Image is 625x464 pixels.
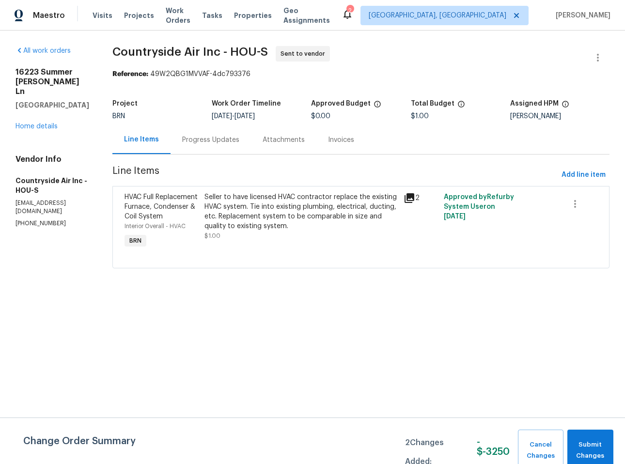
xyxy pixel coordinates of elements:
span: $1.00 [411,113,429,120]
div: Attachments [263,135,305,145]
div: 49W2QBG1MVVAF-4dc793376 [112,69,609,79]
span: [PERSON_NAME] [552,11,610,20]
a: All work orders [16,47,71,54]
span: [GEOGRAPHIC_DATA], [GEOGRAPHIC_DATA] [369,11,506,20]
span: Add line item [562,169,606,181]
span: Work Orders [166,6,190,25]
div: [PERSON_NAME] [510,113,609,120]
h5: Project [112,100,138,107]
span: Sent to vendor [281,49,329,59]
span: BRN [125,236,145,246]
span: The total cost of line items that have been proposed by Opendoor. This sum includes line items th... [457,100,465,113]
span: $1.00 [204,233,220,239]
h5: Assigned HPM [510,100,559,107]
div: Line Items [124,135,159,144]
h5: Work Order Timeline [212,100,281,107]
span: $0.00 [311,113,330,120]
span: [DATE] [212,113,232,120]
span: The total cost of line items that have been approved by both Opendoor and the Trade Partner. This... [374,100,381,113]
span: Maestro [33,11,65,20]
span: Geo Assignments [283,6,330,25]
span: Interior Overall - HVAC [125,223,186,229]
h5: Countryside Air Inc - HOU-S [16,176,89,195]
span: BRN [112,113,125,120]
b: Reference: [112,71,148,77]
a: Home details [16,123,58,130]
h2: 16223 Summer [PERSON_NAME] Ln [16,67,89,96]
p: [PHONE_NUMBER] [16,219,89,228]
div: Invoices [328,135,354,145]
span: Visits [93,11,112,20]
span: [DATE] [444,213,466,220]
div: Progress Updates [182,135,239,145]
span: - [212,113,255,120]
span: Projects [124,11,154,20]
span: Countryside Air Inc - HOU-S [112,46,268,58]
span: Tasks [202,12,222,19]
span: Approved by Refurby System User on [444,194,514,220]
span: The hpm assigned to this work order. [562,100,569,113]
div: 2 [404,192,437,204]
h5: Total Budget [411,100,454,107]
span: HVAC Full Replacement Furnace, Condenser & Coil System [125,194,198,220]
h5: [GEOGRAPHIC_DATA] [16,100,89,110]
button: Add line item [558,166,609,184]
div: 2 [346,6,353,15]
span: [DATE] [234,113,255,120]
span: Properties [234,11,272,20]
p: [EMAIL_ADDRESS][DOMAIN_NAME] [16,199,89,216]
div: Seller to have licensed HVAC contractor replace the existing HVAC system. Tie into existing plumb... [204,192,398,231]
h5: Approved Budget [311,100,371,107]
span: Line Items [112,166,558,184]
h4: Vendor Info [16,155,89,164]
